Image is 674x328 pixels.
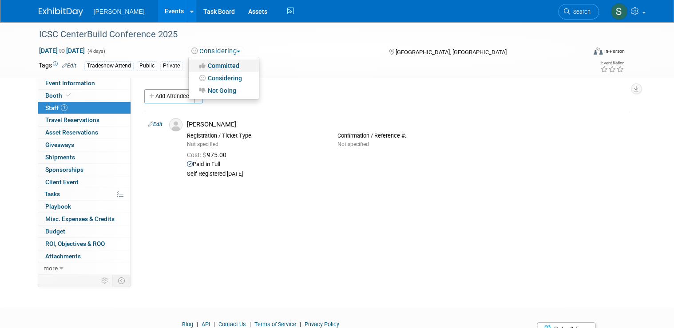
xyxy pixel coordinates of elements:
a: Blog [182,321,193,328]
span: | [194,321,200,328]
a: Tasks [38,188,131,200]
span: (4 days) [87,48,105,54]
a: API [202,321,210,328]
a: Edit [148,121,163,127]
span: Cost: $ [187,151,207,158]
div: Paid in Full [187,161,626,168]
a: Not Going [189,84,259,97]
a: Shipments [38,151,131,163]
span: [DATE] [DATE] [39,47,85,55]
div: Registration / Ticket Type: [187,132,324,139]
span: Search [570,8,591,15]
a: Asset Reservations [38,126,131,138]
span: Shipments [45,154,75,161]
a: Attachments [38,250,131,262]
a: Booth [38,90,131,102]
div: Private [160,61,182,71]
span: more [44,265,58,272]
div: [PERSON_NAME] [187,120,626,129]
span: Budget [45,228,65,235]
a: Search [558,4,599,20]
span: Booth [45,92,72,99]
span: | [211,321,217,328]
span: [PERSON_NAME] [94,8,145,15]
div: Self Registered [DATE] [187,170,626,178]
a: Travel Reservations [38,114,131,126]
i: Booth reservation complete [66,93,71,98]
img: Format-Inperson.png [594,47,603,55]
div: Confirmation / Reference #: [337,132,475,139]
a: Committed [189,59,259,72]
a: Edit [62,63,76,69]
span: Sponsorships [45,166,83,173]
div: ICSC CenterBuild Conference 2025 [36,27,575,43]
div: Event Rating [600,61,624,65]
a: Staff1 [38,102,131,114]
div: In-Person [604,48,625,55]
td: Personalize Event Tab Strip [97,275,113,286]
a: Terms of Service [254,321,296,328]
span: | [297,321,303,328]
span: Not specified [337,141,369,147]
span: Travel Reservations [45,116,99,123]
a: Contact Us [218,321,246,328]
a: more [38,262,131,274]
span: ROI, Objectives & ROO [45,240,105,247]
span: Staff [45,104,67,111]
div: Public [137,61,157,71]
img: ExhibitDay [39,8,83,16]
span: 975.00 [187,151,230,158]
span: Asset Reservations [45,129,98,136]
span: Playbook [45,203,71,210]
span: Client Event [45,178,79,186]
a: Client Event [38,176,131,188]
span: Event Information [45,79,95,87]
span: 1 [61,104,67,111]
a: Giveaways [38,139,131,151]
a: Budget [38,225,131,237]
a: Privacy Policy [305,321,339,328]
div: Event Format [538,46,625,59]
button: Add Attendee [144,89,194,103]
a: Playbook [38,201,131,213]
span: [GEOGRAPHIC_DATA], [GEOGRAPHIC_DATA] [396,49,507,55]
td: Tags [39,61,76,71]
span: Tasks [44,190,60,198]
a: Event Information [38,77,131,89]
span: Not specified [187,141,218,147]
a: ROI, Objectives & ROO [38,238,131,250]
a: Considering [189,72,259,84]
button: Considering [188,47,244,56]
span: Attachments [45,253,81,260]
span: Giveaways [45,141,74,148]
img: Associate-Profile-5.png [169,118,182,131]
img: Sharon Aurelio [611,3,627,20]
span: Misc. Expenses & Credits [45,215,115,222]
td: Toggle Event Tabs [112,275,131,286]
span: | [247,321,253,328]
a: Sponsorships [38,164,131,176]
a: Misc. Expenses & Credits [38,213,131,225]
span: to [58,47,66,54]
div: Tradeshow-Attend [84,61,134,71]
